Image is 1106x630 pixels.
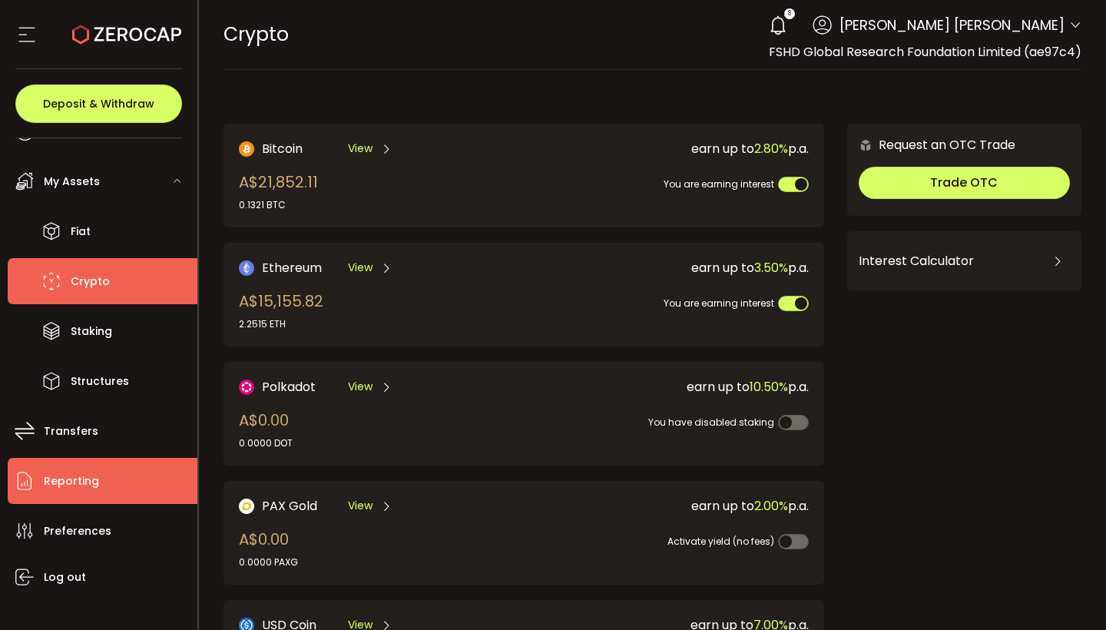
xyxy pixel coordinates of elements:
[754,140,788,157] span: 2.80%
[348,498,373,514] span: View
[859,138,873,152] img: 6nGpN7MZ9FLuBP83NiajKbTRY4UzlzQtBKtCrLLspmCkSvCZHBKvY3NxgQaT5JnOQREvtQ257bXeeSTueZfAPizblJ+Fe8JwA...
[348,379,373,395] span: View
[526,258,809,277] div: earn up to p.a.
[43,98,154,109] span: Deposit & Withdraw
[788,8,791,19] span: 8
[930,174,998,191] span: Trade OTC
[239,141,254,157] img: Bitcoin
[664,297,774,310] span: You are earning interest
[526,377,809,396] div: earn up to p.a.
[664,177,774,191] span: You are earning interest
[44,171,100,193] span: My Assets
[839,15,1065,35] span: [PERSON_NAME] [PERSON_NAME]
[526,496,809,516] div: earn up to p.a.
[15,85,182,123] button: Deposit & Withdraw
[239,409,293,450] div: A$0.00
[239,171,318,212] div: A$21,852.11
[648,416,774,429] span: You have disabled staking
[859,243,1070,280] div: Interest Calculator
[71,320,112,343] span: Staking
[44,520,111,542] span: Preferences
[750,378,788,396] span: 10.50%
[239,290,323,331] div: A$15,155.82
[262,258,322,277] span: Ethereum
[239,260,254,276] img: Ethereum
[44,566,86,589] span: Log out
[754,259,788,277] span: 3.50%
[239,436,293,450] div: 0.0000 DOT
[71,270,110,293] span: Crypto
[239,198,318,212] div: 0.1321 BTC
[348,260,373,276] span: View
[239,380,254,395] img: DOT
[71,220,91,243] span: Fiat
[847,135,1015,154] div: Request an OTC Trade
[239,317,323,331] div: 2.2515 ETH
[262,139,303,158] span: Bitcoin
[44,420,98,443] span: Transfers
[923,464,1106,630] iframe: Chat Widget
[526,139,809,158] div: earn up to p.a.
[348,141,373,157] span: View
[262,377,316,396] span: Polkadot
[44,470,99,492] span: Reporting
[71,370,129,393] span: Structures
[859,167,1070,199] button: Trade OTC
[754,497,788,515] span: 2.00%
[224,21,289,48] span: Crypto
[239,555,298,569] div: 0.0000 PAXG
[262,496,317,516] span: PAX Gold
[239,499,254,514] img: PAX Gold
[239,528,298,569] div: A$0.00
[769,43,1081,61] span: FSHD Global Research Foundation Limited (ae97c4)
[667,535,774,548] span: Activate yield (no fees)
